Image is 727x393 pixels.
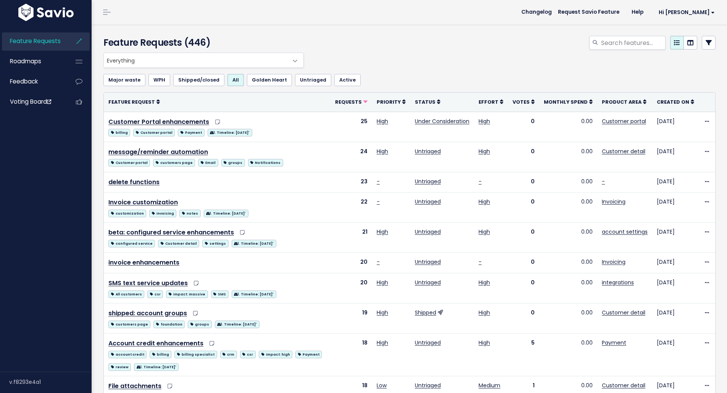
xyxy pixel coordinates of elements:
[108,127,130,137] a: billing
[602,99,642,105] span: Product Area
[330,303,372,334] td: 19
[539,223,597,253] td: 0.00
[377,309,388,316] a: High
[108,279,188,287] a: SMS text service updates
[602,198,625,205] a: Invoicing
[108,198,178,207] a: Invoice customization
[108,321,150,328] span: customers page
[330,273,372,303] td: 20
[2,32,63,50] a: Feature Requests
[174,349,217,359] a: billing specialist
[415,198,441,205] a: Untriaged
[659,10,715,15] span: Hi [PERSON_NAME]
[657,98,694,106] a: Created On
[377,339,388,346] a: High
[602,382,645,389] a: Customer detail
[259,349,292,359] a: impact: high
[377,382,387,389] a: Low
[16,4,76,21] img: logo-white.9d6f32f41409.svg
[539,142,597,172] td: 0.00
[108,362,131,371] a: review
[652,172,699,192] td: [DATE]
[508,273,539,303] td: 0
[377,98,406,106] a: Priority
[108,99,155,105] span: Feature Request
[415,309,436,316] a: Shipped
[108,290,144,298] span: All customers
[158,238,199,248] a: Customer detail
[539,303,597,334] td: 0.00
[479,98,503,106] a: Effort
[415,117,469,125] a: Under Consideration
[652,142,699,172] td: [DATE]
[479,198,490,205] a: High
[215,321,260,328] span: 1. Timeline: [DATE]'
[108,117,209,126] a: Customer Portal enhancements
[153,319,185,329] a: foundation
[148,74,170,86] a: WPH
[232,289,276,298] a: 1. Timeline: [DATE]'
[153,159,195,167] span: customers page
[247,74,292,86] a: Golden Heart
[602,228,648,236] a: account settings
[479,178,482,185] a: -
[108,148,208,156] a: message/reminder automation
[330,334,372,376] td: 18
[330,192,372,223] td: 22
[330,142,372,172] td: 24
[232,290,276,298] span: 1. Timeline: [DATE]'
[174,351,217,358] span: billing specialist
[108,289,144,298] a: All customers
[652,303,699,334] td: [DATE]
[602,258,625,266] a: Invoicing
[2,53,63,70] a: Roadmaps
[508,192,539,223] td: 0
[173,74,224,86] a: Shipped/closed
[650,6,721,18] a: Hi [PERSON_NAME]
[652,273,699,303] td: [DATE]
[259,351,292,358] span: impact: high
[108,339,203,348] a: Account credit enhancements
[248,159,283,167] span: Notifications
[652,112,699,142] td: [DATE]
[10,77,38,85] span: Feedback
[602,117,646,125] a: Customer portal
[9,372,92,392] div: v.f8293e4a1
[539,273,597,303] td: 0.00
[377,279,388,286] a: High
[103,36,300,50] h4: Feature Requests (446)
[133,127,175,137] a: Customer portal
[108,98,160,106] a: Feature Request
[479,339,490,346] a: High
[108,382,161,390] a: File attachments
[479,258,482,266] a: -
[108,238,155,248] a: configured service
[133,129,175,136] span: Customer portal
[220,349,237,359] a: crm
[240,349,256,359] a: csr
[208,129,252,136] span: 1. Timeline: [DATE]'
[150,351,171,358] span: billing
[198,159,218,167] span: Email
[377,117,388,125] a: High
[248,157,283,167] a: Notifications
[377,198,380,205] a: -
[652,253,699,273] td: [DATE]
[415,279,441,286] a: Untriaged
[108,258,179,267] a: invoice enhancements
[10,57,41,65] span: Roadmaps
[334,74,361,86] a: Active
[2,93,63,111] a: Voting Board
[508,253,539,273] td: 0
[335,98,368,106] a: Requests
[652,192,699,223] td: [DATE]
[330,112,372,142] td: 25
[377,148,388,155] a: High
[103,74,716,86] ul: Filter feature requests
[539,192,597,223] td: 0.00
[104,53,288,67] span: Everything
[295,74,331,86] a: Untriaged
[539,112,597,142] td: 0.00
[508,334,539,376] td: 5
[178,127,204,137] a: Payment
